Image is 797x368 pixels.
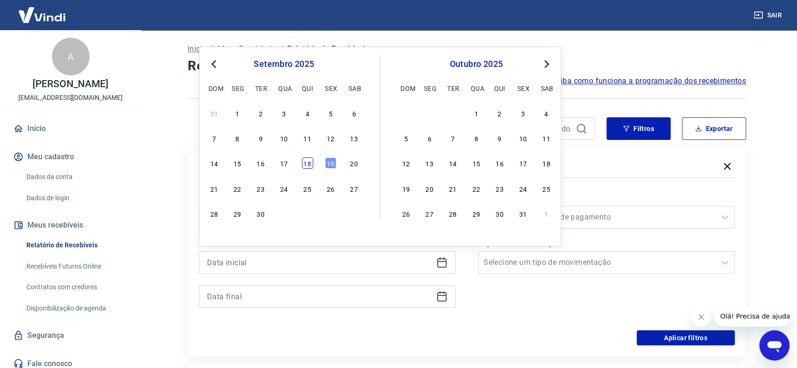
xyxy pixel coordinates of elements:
[232,157,243,169] div: Choose segunda-feira, 15 de setembro de 2025
[278,82,290,94] div: qua
[637,330,735,345] button: Aplicar filtros
[210,43,214,55] p: /
[255,157,266,169] div: Choose terça-feira, 16 de setembro de 2025
[188,57,746,75] h4: Relatório de Recebíveis
[400,107,412,119] div: Choose domingo, 28 de setembro de 2025
[11,0,73,29] img: Vindi
[208,82,220,94] div: dom
[11,147,130,167] button: Meu cadastro
[218,43,276,55] a: Meus Recebíveis
[692,308,711,327] iframe: Fechar mensagem
[541,208,552,219] div: Choose sábado, 1 de novembro de 2025
[232,132,243,144] div: Choose segunda-feira, 8 de setembro de 2025
[255,132,266,144] div: Choose terça-feira, 9 de setembro de 2025
[349,208,360,219] div: Choose sábado, 4 de outubro de 2025
[494,183,505,194] div: Choose quinta-feira, 23 de outubro de 2025
[541,82,552,94] div: sab
[471,132,482,144] div: Choose quarta-feira, 8 de outubro de 2025
[606,117,671,140] button: Filtros
[255,183,266,194] div: Choose terça-feira, 23 de setembro de 2025
[541,58,552,70] button: Next Month
[541,157,552,169] div: Choose sábado, 18 de outubro de 2025
[494,82,505,94] div: qui
[23,278,130,297] a: Contratos com credores
[325,208,336,219] div: Choose sexta-feira, 3 de outubro de 2025
[11,118,130,139] a: Início
[424,183,435,194] div: Choose segunda-feira, 20 de outubro de 2025
[302,208,313,219] div: Choose quinta-feira, 2 de outubro de 2025
[447,107,458,119] div: Choose terça-feira, 30 de setembro de 2025
[541,107,552,119] div: Choose sábado, 4 de outubro de 2025
[471,107,482,119] div: Choose quarta-feira, 1 de outubro de 2025
[517,132,529,144] div: Choose sexta-feira, 10 de outubro de 2025
[278,183,290,194] div: Choose quarta-feira, 24 de setembro de 2025
[33,79,108,89] p: [PERSON_NAME]
[325,157,336,169] div: Choose sexta-feira, 19 de setembro de 2025
[11,215,130,236] button: Meus recebíveis
[208,58,219,70] button: Previous Month
[424,107,435,119] div: Choose segunda-feira, 29 de setembro de 2025
[287,43,368,55] p: Relatório de Recebíveis
[302,183,313,194] div: Choose quinta-feira, 25 de setembro de 2025
[541,132,552,144] div: Choose sábado, 11 de outubro de 2025
[400,183,412,194] div: Choose domingo, 19 de outubro de 2025
[551,75,746,87] a: Saiba como funciona a programação dos recebimentos
[255,107,266,119] div: Choose terça-feira, 2 de setembro de 2025
[517,183,529,194] div: Choose sexta-feira, 24 de outubro de 2025
[349,82,360,94] div: sab
[447,208,458,219] div: Choose terça-feira, 28 de outubro de 2025
[682,117,746,140] button: Exportar
[302,157,313,169] div: Choose quinta-feira, 18 de setembro de 2025
[188,43,207,55] a: Início
[207,106,361,220] div: month 2025-09
[494,107,505,119] div: Choose quinta-feira, 2 de outubro de 2025
[400,132,412,144] div: Choose domingo, 5 de outubro de 2025
[471,82,482,94] div: qua
[232,82,243,94] div: seg
[23,257,130,276] a: Recebíveis Futuros Online
[399,106,553,220] div: month 2025-10
[480,193,733,204] label: Forma de Pagamento
[447,82,458,94] div: ter
[18,93,123,103] p: [EMAIL_ADDRESS][DOMAIN_NAME]
[207,289,432,303] input: Data final
[208,132,220,144] div: Choose domingo, 7 de setembro de 2025
[399,58,553,70] div: outubro 2025
[325,132,336,144] div: Choose sexta-feira, 12 de setembro de 2025
[517,157,529,169] div: Choose sexta-feira, 17 de outubro de 2025
[424,208,435,219] div: Choose segunda-feira, 27 de outubro de 2025
[494,208,505,219] div: Choose quinta-feira, 30 de outubro de 2025
[471,183,482,194] div: Choose quarta-feira, 22 de outubro de 2025
[325,107,336,119] div: Choose sexta-feira, 5 de setembro de 2025
[541,183,552,194] div: Choose sábado, 25 de outubro de 2025
[447,132,458,144] div: Choose terça-feira, 7 de outubro de 2025
[232,107,243,119] div: Choose segunda-feira, 1 de setembro de 2025
[23,236,130,255] a: Relatório de Recebíveis
[349,132,360,144] div: Choose sábado, 13 de setembro de 2025
[23,167,130,187] a: Dados da conta
[278,132,290,144] div: Choose quarta-feira, 10 de setembro de 2025
[494,157,505,169] div: Choose quinta-feira, 16 de outubro de 2025
[424,82,435,94] div: seg
[400,82,412,94] div: dom
[52,38,90,75] div: A
[480,238,733,249] label: Tipo de Movimentação
[280,43,283,55] p: /
[278,107,290,119] div: Choose quarta-feira, 3 de setembro de 2025
[278,157,290,169] div: Choose quarta-feira, 17 de setembro de 2025
[400,208,412,219] div: Choose domingo, 26 de outubro de 2025
[6,7,79,14] span: Olá! Precisa de ajuda?
[349,107,360,119] div: Choose sábado, 6 de setembro de 2025
[278,208,290,219] div: Choose quarta-feira, 1 de outubro de 2025
[517,82,529,94] div: sex
[208,208,220,219] div: Choose domingo, 28 de setembro de 2025
[302,107,313,119] div: Choose quinta-feira, 4 de setembro de 2025
[714,306,789,327] iframe: Mensagem da empresa
[208,183,220,194] div: Choose domingo, 21 de setembro de 2025
[471,157,482,169] div: Choose quarta-feira, 15 de outubro de 2025
[255,208,266,219] div: Choose terça-feira, 30 de setembro de 2025
[208,157,220,169] div: Choose domingo, 14 de setembro de 2025
[517,208,529,219] div: Choose sexta-feira, 31 de outubro de 2025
